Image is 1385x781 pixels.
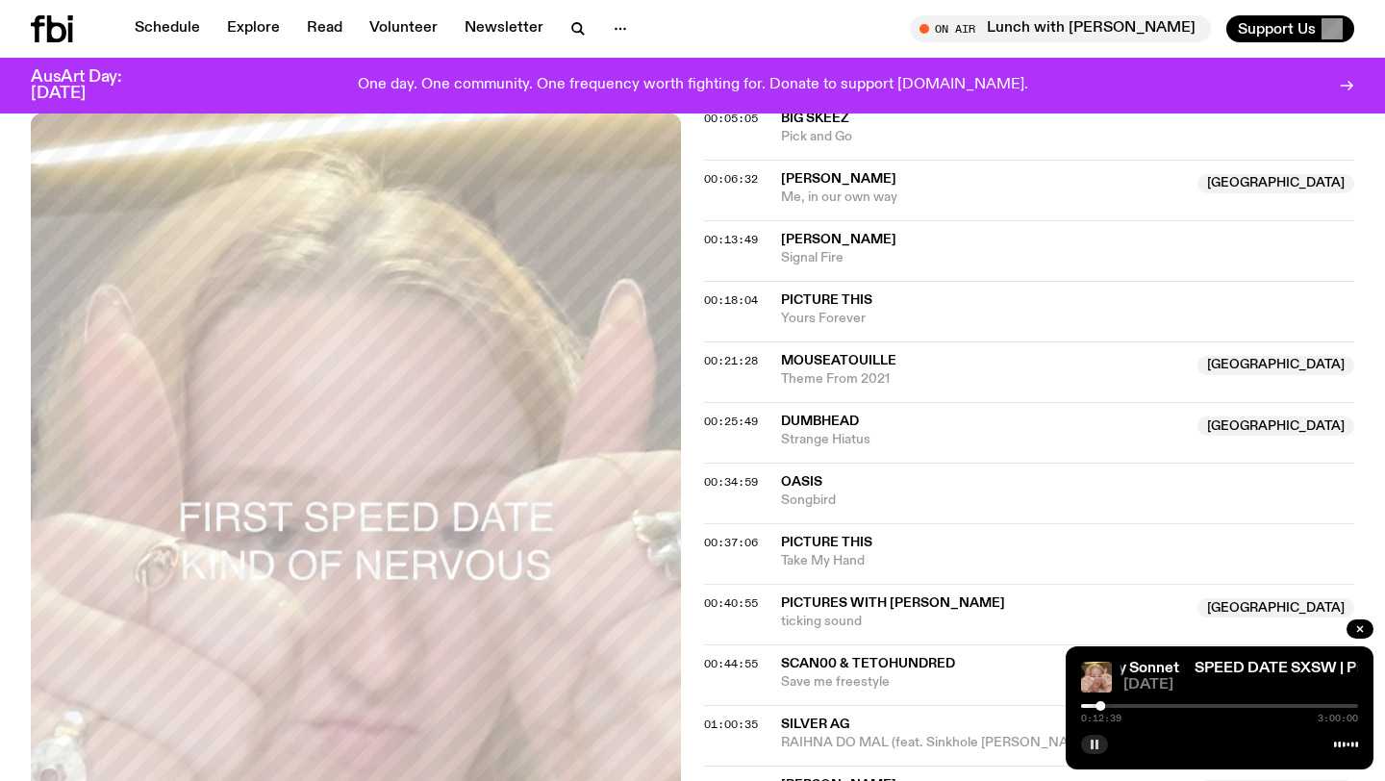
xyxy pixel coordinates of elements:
[910,15,1211,42] button: On AirLunch with [PERSON_NAME]
[704,535,758,550] span: 00:37:06
[704,474,758,490] span: 00:34:59
[1226,15,1354,42] button: Support Us
[1081,714,1121,723] span: 0:12:39
[781,431,1186,449] span: Strange Hiatus
[704,656,758,671] span: 00:44:55
[704,595,758,611] span: 00:40:55
[781,249,1354,267] span: Signal Fire
[704,232,758,247] span: 00:13:49
[704,477,758,488] button: 00:34:59
[781,128,1354,146] span: Pick and Go
[781,734,1186,752] span: RAIHNA DO MAL (feat. Sinkhole [PERSON_NAME])
[704,598,758,609] button: 00:40:55
[704,356,758,366] button: 00:21:28
[781,491,1354,510] span: Songbird
[781,673,1186,692] span: Save me freestyle
[704,295,758,306] button: 00:18:04
[704,353,758,368] span: 00:21:28
[1197,598,1354,617] span: [GEOGRAPHIC_DATA]
[704,292,758,308] span: 00:18:04
[1318,714,1358,723] span: 3:00:00
[781,718,849,731] span: Silver AG
[781,293,872,307] span: Picture This
[31,69,154,102] h3: AusArt Day: [DATE]
[781,415,859,428] span: Dumbhead
[704,538,758,548] button: 00:37:06
[781,475,822,489] span: Oasis
[704,719,758,730] button: 01:00:35
[781,552,1354,570] span: Take My Hand
[704,174,758,185] button: 00:06:32
[295,15,354,42] a: Read
[781,354,896,367] span: Mouseatouille
[704,659,758,669] button: 00:44:55
[704,171,758,187] span: 00:06:32
[781,613,1186,631] span: ticking sound
[1197,356,1354,375] span: [GEOGRAPHIC_DATA]
[1238,20,1316,38] span: Support Us
[781,370,1186,389] span: Theme From 2021
[704,416,758,427] button: 00:25:49
[781,657,955,670] span: Scan00 & tetohundred
[704,414,758,429] span: 00:25:49
[704,111,758,126] span: 00:05:05
[704,717,758,732] span: 01:00:35
[781,172,896,186] span: [PERSON_NAME]
[781,233,896,246] span: [PERSON_NAME]
[781,310,1354,328] span: Yours Forever
[781,189,1186,207] span: Me, in our own way
[358,15,449,42] a: Volunteer
[123,15,212,42] a: Schedule
[781,112,849,125] span: Big Skeez
[781,536,872,549] span: Picture This
[1197,416,1354,436] span: [GEOGRAPHIC_DATA]
[453,15,555,42] a: Newsletter
[358,77,1028,94] p: One day. One community. One frequency worth fighting for. Donate to support [DOMAIN_NAME].
[215,15,291,42] a: Explore
[781,596,1005,610] span: pictures with [PERSON_NAME]
[704,235,758,245] button: 00:13:49
[704,113,758,124] button: 00:05:05
[661,661,1179,676] a: SPEED DATE SXSW | Picture This x [PERSON_NAME] x Sweet Boy Sonnet
[1197,174,1354,193] span: [GEOGRAPHIC_DATA]
[1123,678,1358,693] span: [DATE]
